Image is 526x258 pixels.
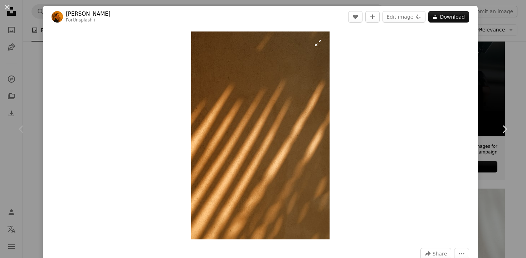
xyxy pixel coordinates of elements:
a: Unsplash+ [73,18,96,23]
img: The shadow of a clock on a wall [191,31,330,239]
button: Add to Collection [365,11,380,23]
button: Zoom in on this image [191,31,330,239]
img: Go to Jordan González's profile [52,11,63,23]
button: Like [348,11,362,23]
a: [PERSON_NAME] [66,10,111,18]
button: Edit image [383,11,425,23]
a: Next [483,95,526,164]
button: Download [428,11,469,23]
div: For [66,18,111,23]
